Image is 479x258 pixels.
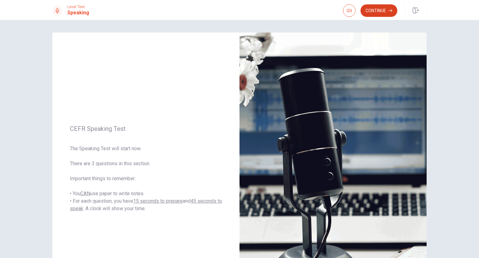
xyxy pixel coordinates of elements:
h1: Speaking [67,9,89,17]
u: 15 seconds to prepare [133,198,183,204]
span: CEFR Speaking Test [70,125,222,132]
button: Continue [360,4,397,17]
span: Level Test [67,5,89,9]
u: CAN [80,191,90,196]
span: The Speaking Test will start now. There are 3 questions in this section. Important things to reme... [70,145,222,212]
